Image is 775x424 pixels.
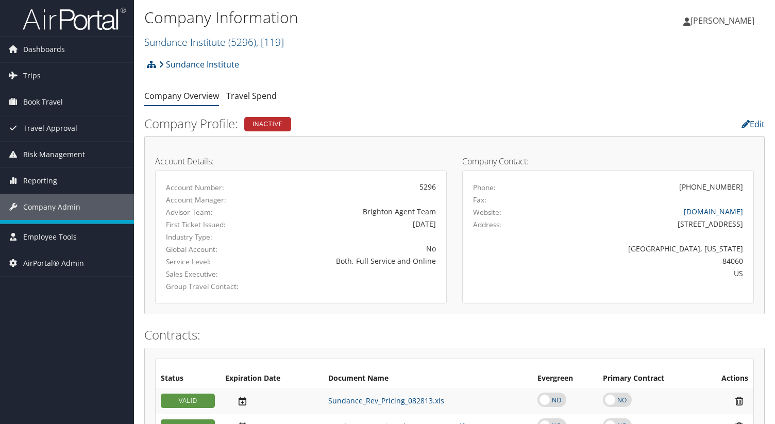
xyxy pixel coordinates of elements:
[155,157,447,165] h4: Account Details:
[256,35,284,49] span: , [ 119 ]
[144,7,558,28] h1: Company Information
[598,369,700,388] th: Primary Contract
[261,218,436,229] div: [DATE]
[23,115,77,141] span: Travel Approval
[545,243,744,254] div: [GEOGRAPHIC_DATA], [US_STATE]
[159,54,239,75] a: Sundance Institute
[166,269,246,279] label: Sales Executive:
[225,396,318,406] div: Add/Edit Date
[166,219,246,230] label: First Ticket Issued:
[144,326,765,344] h2: Contracts:
[166,195,246,205] label: Account Manager:
[166,182,246,193] label: Account Number:
[23,250,84,276] span: AirPortal® Admin
[144,115,553,132] h2: Company Profile:
[23,142,85,167] span: Risk Management
[23,37,65,62] span: Dashboards
[261,181,436,192] div: 5296
[220,369,323,388] th: Expiration Date
[323,369,532,388] th: Document Name
[473,207,501,217] label: Website:
[166,257,246,267] label: Service Level:
[690,15,754,26] span: [PERSON_NAME]
[545,268,744,279] div: US
[23,194,80,220] span: Company Admin
[226,90,277,101] a: Travel Spend
[228,35,256,49] span: ( 5296 )
[684,207,743,216] a: [DOMAIN_NAME]
[166,232,246,242] label: Industry Type:
[532,369,598,388] th: Evergreen
[166,244,246,255] label: Global Account:
[462,157,754,165] h4: Company Contact:
[730,396,748,406] i: Remove Contract
[23,89,63,115] span: Book Travel
[144,35,284,49] a: Sundance Institute
[166,207,246,217] label: Advisor Team:
[23,224,77,250] span: Employee Tools
[742,118,765,130] a: Edit
[144,90,219,101] a: Company Overview
[161,394,215,408] div: VALID
[473,219,501,230] label: Address:
[545,256,744,266] div: 84060
[683,5,765,36] a: [PERSON_NAME]
[23,168,57,194] span: Reporting
[545,218,744,229] div: [STREET_ADDRESS]
[679,181,743,192] div: [PHONE_NUMBER]
[473,195,486,205] label: Fax:
[473,182,496,193] label: Phone:
[261,206,436,217] div: Brighton Agent Team
[261,243,436,254] div: No
[23,7,126,31] img: airportal-logo.png
[700,369,753,388] th: Actions
[244,117,291,131] div: Inactive
[166,281,246,292] label: Group Travel Contact:
[156,369,220,388] th: Status
[328,396,444,405] a: Sundance_Rev_Pricing_082813.xls
[23,63,41,89] span: Trips
[261,256,436,266] div: Both, Full Service and Online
